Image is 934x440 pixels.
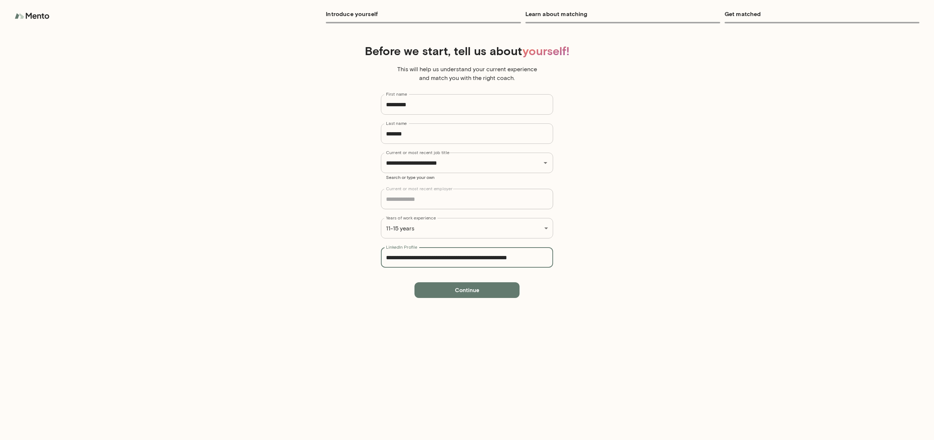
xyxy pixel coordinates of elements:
label: Current or most recent job title [386,149,449,156]
div: 11-15 years [381,218,553,238]
span: yourself! [522,43,570,58]
button: Continue [414,282,520,298]
img: logo [15,9,51,23]
label: Last name [386,120,407,126]
button: Open [540,158,551,168]
label: Current or most recent employer [386,185,452,192]
h6: Learn about matching [525,9,720,19]
p: This will help us understand your current experience and match you with the right coach. [394,65,540,83]
label: LinkedIn Profile [386,244,417,250]
h6: Get matched [725,9,919,19]
p: Search or type your own [386,174,548,180]
h6: Introduce yourself [326,9,521,19]
h4: Before we start, tell us about [193,44,741,58]
label: Years of work experience [386,215,436,221]
label: First name [386,91,407,97]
